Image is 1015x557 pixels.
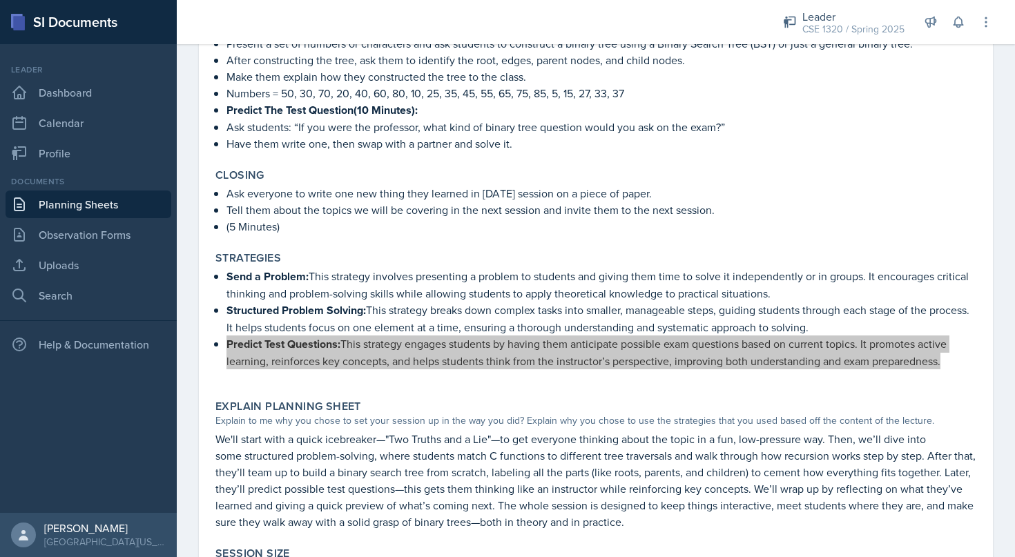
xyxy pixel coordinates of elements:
[226,302,976,335] p: This strategy breaks down complex tasks into smaller, manageable steps, guiding students through ...
[6,63,171,76] div: Leader
[226,218,976,235] p: (5 Minutes)
[6,79,171,106] a: Dashboard
[6,109,171,137] a: Calendar
[215,168,264,182] label: Closing
[44,535,166,549] div: [GEOGRAPHIC_DATA][US_STATE]
[215,251,281,265] label: Strategies
[6,331,171,358] div: Help & Documentation
[226,268,309,284] strong: Send a Problem:
[226,68,976,85] p: Make them explain how they constructed the tree to the class.
[215,431,976,530] p: We'll start with a quick icebreaker—"Two Truths and a Lie"—to get everyone thinking about the top...
[226,135,976,152] p: Have them write one, then swap with a partner and solve it.
[44,521,166,535] div: [PERSON_NAME]
[226,185,976,202] p: Ask everyone to write one new thing they learned in [DATE] session on a piece of paper.
[215,400,361,413] label: Explain Planning Sheet
[226,52,976,68] p: After constructing the tree, ask them to identify the root, edges, parent nodes, and child nodes.
[6,139,171,167] a: Profile
[6,175,171,188] div: Documents
[802,8,905,25] div: Leader
[226,202,976,218] p: Tell them about the topics we will be covering in the next session and invite them to the next se...
[226,335,976,369] p: This strategy engages students by having them anticipate possible exam questions based on current...
[6,251,171,279] a: Uploads
[802,22,905,37] div: CSE 1320 / Spring 2025
[6,282,171,309] a: Search
[6,221,171,248] a: Observation Forms
[6,190,171,218] a: Planning Sheets
[226,102,418,118] strong: Predict The Test Question(10 Minutes):
[226,336,340,352] strong: Predict Test Questions:
[226,268,976,302] p: This strategy involves presenting a problem to students and giving them time to solve it independ...
[215,413,976,428] div: Explain to me why you chose to set your session up in the way you did? Explain why you chose to u...
[226,85,976,101] p: Numbers = 50, 30, 70, 20, 40, 60, 80, 10, 25, 35, 45, 55, 65, 75, 85, 5, 15, 27, 33, 37
[226,302,366,318] strong: Structured Problem Solving:
[226,119,976,135] p: Ask students: “If you were the professor, what kind of binary tree question would you ask on the ...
